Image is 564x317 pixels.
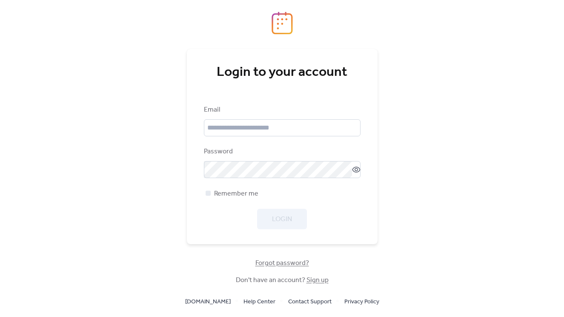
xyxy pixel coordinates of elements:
span: Privacy Policy [344,297,379,307]
span: [DOMAIN_NAME] [185,297,231,307]
div: Password [204,147,359,157]
div: Email [204,105,359,115]
span: Contact Support [288,297,332,307]
img: logo [272,12,293,35]
a: Help Center [243,296,275,307]
a: Contact Support [288,296,332,307]
a: [DOMAIN_NAME] [185,296,231,307]
a: Forgot password? [255,261,309,265]
span: Don't have an account? [236,275,329,285]
span: Help Center [243,297,275,307]
span: Remember me [214,189,258,199]
a: Sign up [306,274,329,287]
a: Privacy Policy [344,296,379,307]
div: Login to your account [204,64,361,81]
span: Forgot password? [255,258,309,268]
